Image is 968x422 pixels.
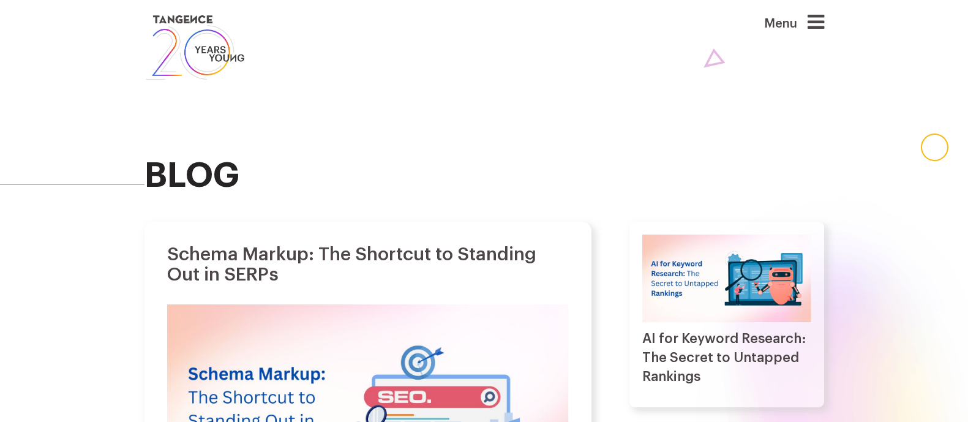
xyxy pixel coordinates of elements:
[167,244,569,285] h1: Schema Markup: The Shortcut to Standing Out in SERPs
[144,157,824,195] h2: blog
[642,332,806,383] a: AI for Keyword Research: The Secret to Untapped Rankings
[144,12,246,83] img: logo SVG
[642,235,811,322] img: AI for Keyword Research: The Secret to Untapped Rankings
